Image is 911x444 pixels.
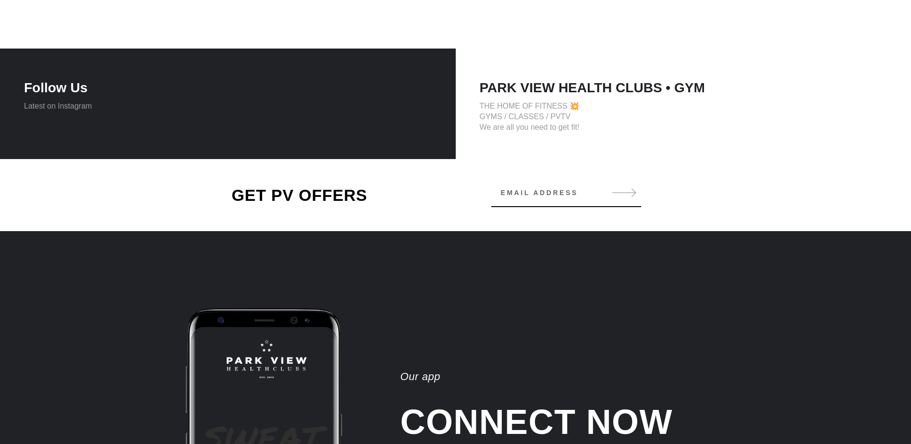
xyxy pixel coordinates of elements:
p: THE HOME OF FITNESS 💥 GYMS / CLASSES / PVTV We are all you need to get fit! [480,101,887,133]
h2: CONNECT NOW [401,401,770,443]
p: Latest on Instagram [24,101,432,111]
b: JOIN NOW [535,32,574,40]
h2: GET PV OFFERS [168,185,432,205]
input: Email address [491,183,641,202]
a: JOIN ANY GYM & GET 100% FREE ACCESS TO PVTV -JOIN NOW [1,25,910,47]
p: Our app [401,370,770,384]
p: JOIN ANY GYM & GET 100% FREE ACCESS TO PVTV - [1,25,910,47]
h4: PARK VIEW HEALTH CLUBS • GYM [480,80,887,96]
h4: Follow Us [24,80,432,96]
